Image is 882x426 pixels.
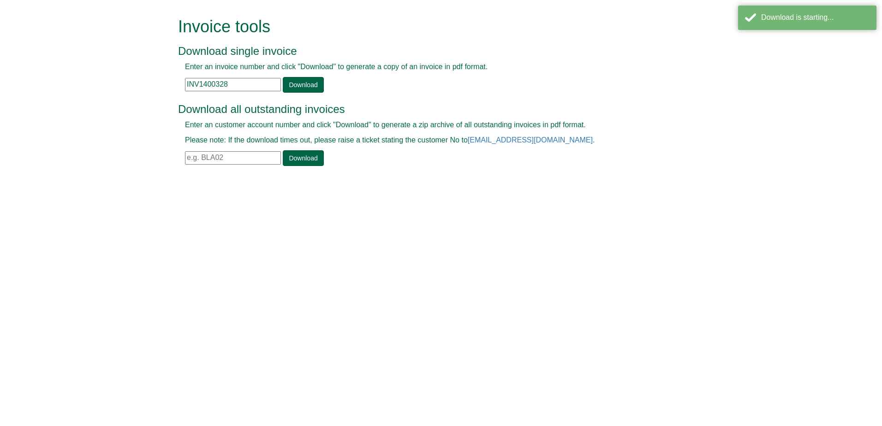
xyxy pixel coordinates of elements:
a: Download [283,150,323,166]
input: e.g. BLA02 [185,151,281,165]
input: e.g. INV1234 [185,78,281,91]
h3: Download all outstanding invoices [178,103,683,115]
h3: Download single invoice [178,45,683,57]
h1: Invoice tools [178,18,683,36]
p: Enter an invoice number and click "Download" to generate a copy of an invoice in pdf format. [185,62,676,72]
div: Download is starting... [761,12,870,23]
p: Enter an customer account number and click "Download" to generate a zip archive of all outstandin... [185,120,676,130]
a: Download [283,77,323,93]
a: [EMAIL_ADDRESS][DOMAIN_NAME] [468,136,593,144]
p: Please note: If the download times out, please raise a ticket stating the customer No to . [185,135,676,146]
